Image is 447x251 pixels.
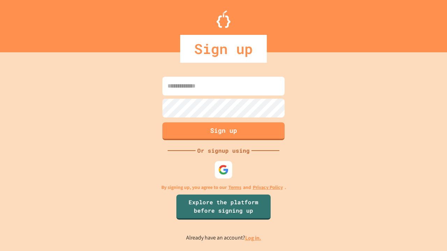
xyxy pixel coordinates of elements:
[228,184,241,191] a: Terms
[217,10,230,28] img: Logo.svg
[186,234,261,242] p: Already have an account?
[218,165,229,175] img: google-icon.svg
[176,195,271,220] a: Explore the platform before signing up
[162,122,285,140] button: Sign up
[245,234,261,242] a: Log in.
[161,184,286,191] p: By signing up, you agree to our and .
[253,184,283,191] a: Privacy Policy
[196,146,251,155] div: Or signup using
[180,35,267,63] div: Sign up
